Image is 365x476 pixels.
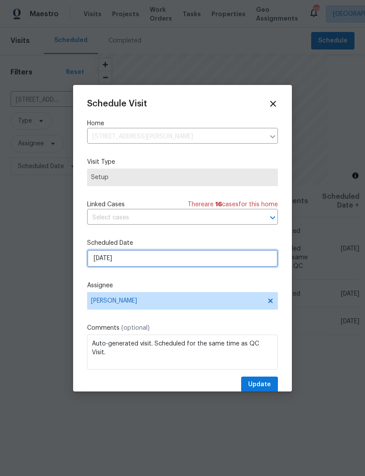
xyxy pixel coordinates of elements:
[87,211,253,225] input: Select cases
[121,325,150,331] span: (optional)
[87,158,278,166] label: Visit Type
[87,99,147,108] span: Schedule Visit
[91,297,263,304] span: [PERSON_NAME]
[267,212,279,224] button: Open
[87,130,265,144] input: Enter in an address
[87,250,278,267] input: M/D/YYYY
[268,99,278,109] span: Close
[87,239,278,247] label: Scheduled Date
[188,200,278,209] span: There are case s for this home
[87,324,278,332] label: Comments
[87,119,278,128] label: Home
[87,335,278,370] textarea: Auto-generated visit. Scheduled for the same time as QC Visit.
[241,377,278,393] button: Update
[215,201,222,208] span: 16
[87,281,278,290] label: Assignee
[248,379,271,390] span: Update
[91,173,274,182] span: Setup
[87,200,125,209] span: Linked Cases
